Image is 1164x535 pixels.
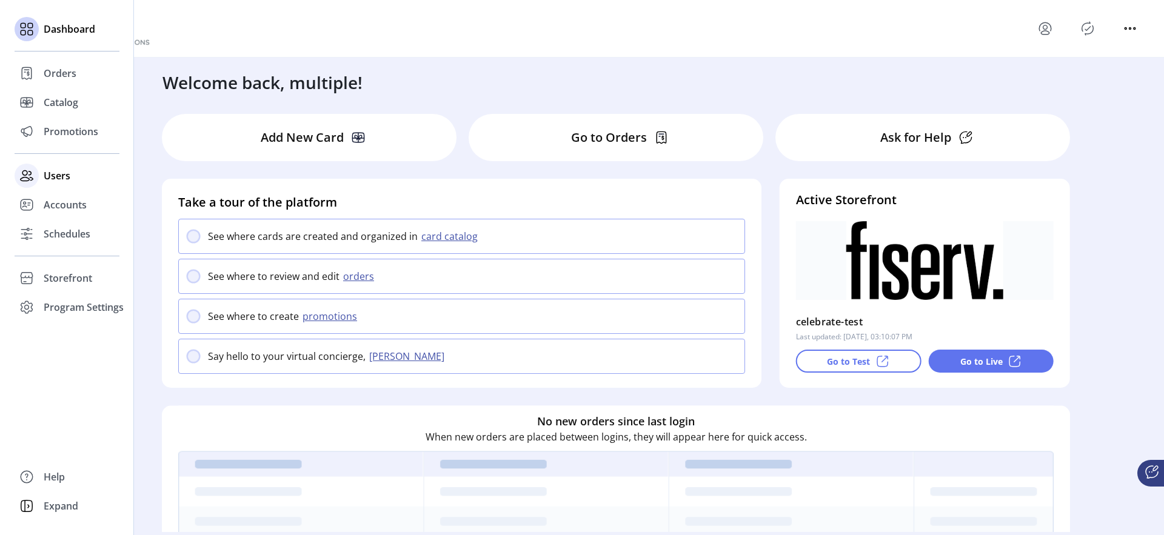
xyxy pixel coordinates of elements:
[1120,19,1140,38] button: menu
[1078,19,1097,38] button: Publisher Panel
[44,470,65,484] span: Help
[44,499,78,513] span: Expand
[208,349,366,364] p: Say hello to your virtual concierge,
[299,309,364,324] button: promotions
[827,355,870,368] p: Go to Test
[44,271,92,285] span: Storefront
[880,128,951,147] p: Ask for Help
[796,191,1054,209] h4: Active Storefront
[162,70,363,95] h3: Welcome back, multiple!
[44,22,95,36] span: Dashboard
[208,309,299,324] p: See where to create
[44,66,76,81] span: Orders
[44,95,78,110] span: Catalog
[339,269,381,284] button: orders
[426,430,807,444] p: When new orders are placed between logins, they will appear here for quick access.
[178,193,745,211] h4: Take a tour of the platform
[960,355,1003,368] p: Go to Live
[571,128,647,147] p: Go to Orders
[208,229,418,244] p: See where cards are created and organized in
[44,168,70,183] span: Users
[537,413,695,430] h6: No new orders since last login
[796,312,863,331] p: celebrate-test
[44,227,90,241] span: Schedules
[44,124,98,139] span: Promotions
[44,198,87,212] span: Accounts
[796,331,912,342] p: Last updated: [DATE], 03:10:07 PM
[44,300,124,314] span: Program Settings
[418,229,485,244] button: card catalog
[261,128,344,147] p: Add New Card
[1035,19,1055,38] button: menu
[366,349,452,364] button: [PERSON_NAME]
[208,269,339,284] p: See where to review and edit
